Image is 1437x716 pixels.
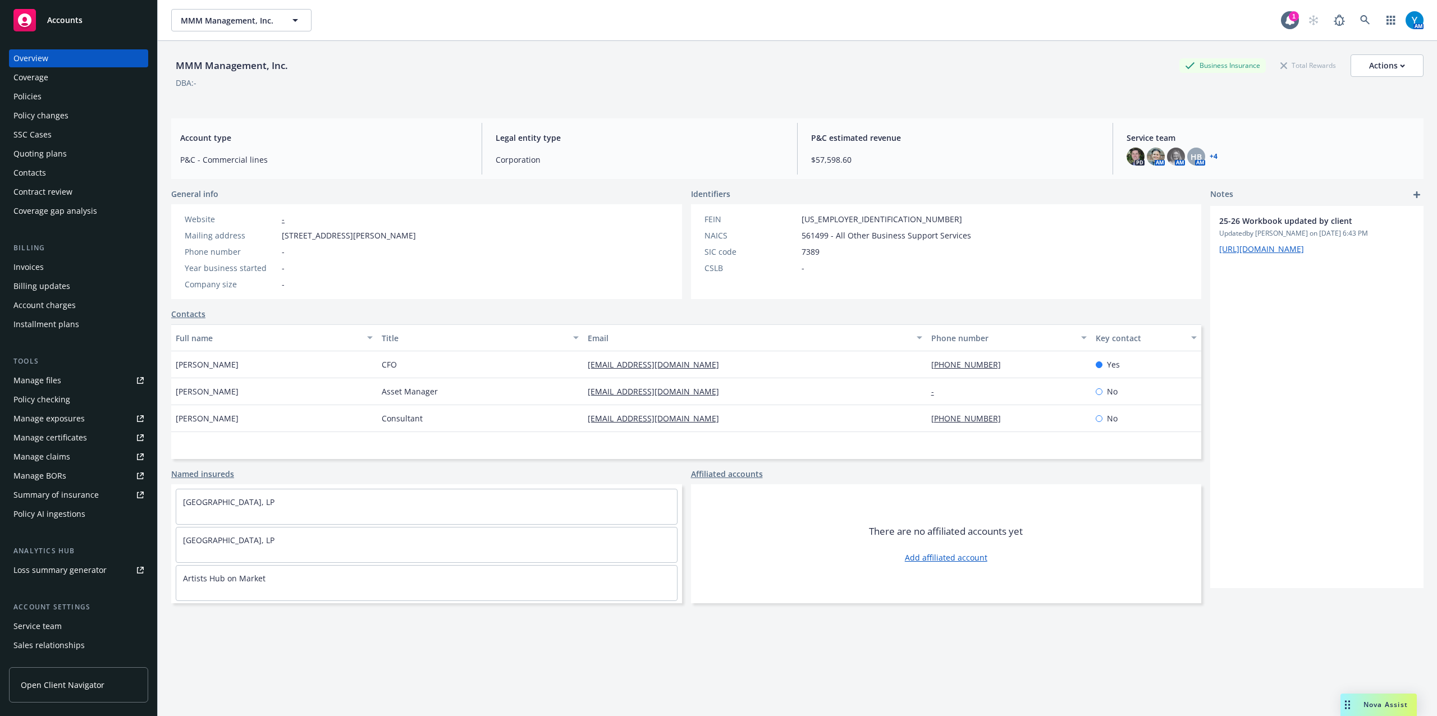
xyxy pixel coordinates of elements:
a: [PHONE_NUMBER] [931,359,1010,370]
div: Coverage [13,68,48,86]
img: photo [1127,148,1145,166]
span: General info [171,188,218,200]
a: Accounts [9,4,148,36]
div: Mailing address [185,230,277,241]
span: - [282,246,285,258]
div: Policy checking [13,391,70,409]
img: photo [1406,11,1424,29]
a: [URL][DOMAIN_NAME] [1219,244,1304,254]
div: Drag to move [1340,694,1354,716]
div: Phone number [185,246,277,258]
button: Actions [1351,54,1424,77]
div: Key contact [1096,332,1184,344]
a: Artists Hub on Market [183,573,266,584]
a: [PHONE_NUMBER] [931,413,1010,424]
a: Installment plans [9,315,148,333]
span: Open Client Navigator [21,679,104,691]
a: Coverage gap analysis [9,202,148,220]
button: Key contact [1091,324,1201,351]
a: Named insureds [171,468,234,480]
div: Full name [176,332,360,344]
span: Yes [1107,359,1120,370]
div: Sales relationships [13,636,85,654]
a: Billing updates [9,277,148,295]
div: Contacts [13,164,46,182]
div: Contract review [13,183,72,201]
span: MMM Management, Inc. [181,15,278,26]
div: 1 [1289,11,1299,21]
div: Analytics hub [9,545,148,557]
div: MMM Management, Inc. [171,58,292,73]
a: Contacts [171,308,205,320]
div: Quoting plans [13,145,67,163]
span: There are no affiliated accounts yet [869,525,1023,538]
button: Email [583,324,927,351]
div: Policy AI ingestions [13,505,85,523]
span: [US_EMPLOYER_IDENTIFICATION_NUMBER] [802,213,962,225]
a: Search [1354,9,1376,31]
a: [GEOGRAPHIC_DATA], LP [183,535,274,545]
a: Report a Bug [1328,9,1351,31]
a: Affiliated accounts [691,468,763,480]
a: - [931,386,943,397]
span: $57,598.60 [811,154,1099,166]
a: [EMAIL_ADDRESS][DOMAIN_NAME] [588,386,728,397]
div: Total Rewards [1275,58,1342,72]
img: photo [1147,148,1165,166]
a: Sales relationships [9,636,148,654]
div: Business Insurance [1179,58,1266,72]
span: HB [1191,151,1202,163]
a: Loss summary generator [9,561,148,579]
button: Phone number [927,324,1092,351]
span: CFO [382,359,397,370]
span: [PERSON_NAME] [176,385,239,397]
span: 7389 [802,246,820,258]
div: Service team [13,617,62,635]
div: Installment plans [13,315,79,333]
a: Policy checking [9,391,148,409]
div: CSLB [704,262,797,274]
span: Corporation [496,154,784,166]
button: Title [377,324,583,351]
div: Company size [185,278,277,290]
div: Account settings [9,602,148,613]
div: Tools [9,356,148,367]
div: Manage certificates [13,429,87,447]
span: No [1107,412,1118,424]
span: No [1107,385,1118,397]
a: Overview [9,49,148,67]
a: Quoting plans [9,145,148,163]
span: Identifiers [691,188,730,200]
a: [EMAIL_ADDRESS][DOMAIN_NAME] [588,413,728,424]
a: Related accounts [9,655,148,673]
img: photo [1167,148,1185,166]
a: Start snowing [1302,9,1325,31]
div: FEIN [704,213,797,225]
div: SIC code [704,246,797,258]
div: Title [382,332,566,344]
div: 25-26 Workbook updated by clientUpdatedby [PERSON_NAME] on [DATE] 6:43 PM[URL][DOMAIN_NAME] [1210,206,1424,264]
span: Account type [180,132,468,144]
span: - [802,262,804,274]
a: Contract review [9,183,148,201]
div: Summary of insurance [13,486,99,504]
a: Invoices [9,258,148,276]
div: Year business started [185,262,277,274]
span: 25-26 Workbook updated by client [1219,215,1385,227]
div: Manage exposures [13,410,85,428]
span: - [282,262,285,274]
a: Coverage [9,68,148,86]
button: Nova Assist [1340,694,1417,716]
a: [EMAIL_ADDRESS][DOMAIN_NAME] [588,359,728,370]
span: [PERSON_NAME] [176,412,239,424]
a: Manage BORs [9,467,148,485]
a: Add affiliated account [905,552,987,563]
div: DBA: - [176,77,196,89]
div: Account charges [13,296,76,314]
span: Legal entity type [496,132,784,144]
a: Manage claims [9,448,148,466]
div: Related accounts [13,655,78,673]
span: Notes [1210,188,1233,201]
div: Coverage gap analysis [13,202,97,220]
a: Manage exposures [9,410,148,428]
